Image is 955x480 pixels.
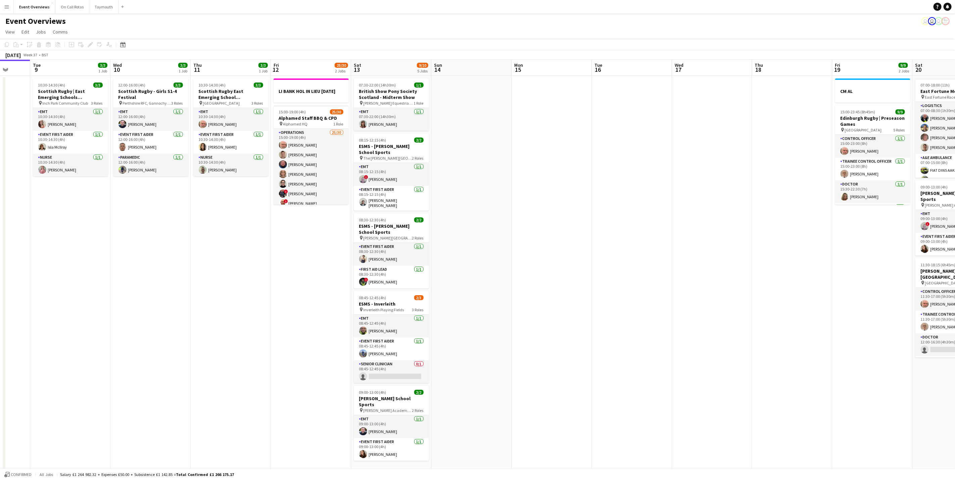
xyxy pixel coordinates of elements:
app-user-avatar: Operations Team [921,17,929,25]
span: Confirmed [11,472,32,477]
a: View [3,28,17,36]
span: Total Confirmed £1 266 175.17 [176,472,234,477]
span: Edit [21,29,29,35]
button: On Call Rotas [55,0,89,13]
button: Confirmed [3,471,33,478]
div: Salary £1 264 982.32 + Expenses £50.00 + Subsistence £1 142.85 = [60,472,234,477]
app-user-avatar: Operations Team [928,17,936,25]
h1: Event Overviews [5,16,66,26]
button: Taymouth [89,0,118,13]
span: Jobs [36,29,46,35]
span: Comms [53,29,68,35]
div: BST [42,52,48,57]
a: Jobs [33,28,49,36]
a: Edit [19,28,32,36]
span: View [5,29,15,35]
span: All jobs [38,472,54,477]
a: Comms [50,28,70,36]
app-user-avatar: Operations Manager [942,17,950,25]
app-user-avatar: Operations Team [935,17,943,25]
button: Event Overviews [14,0,55,13]
div: [DATE] [5,52,21,58]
